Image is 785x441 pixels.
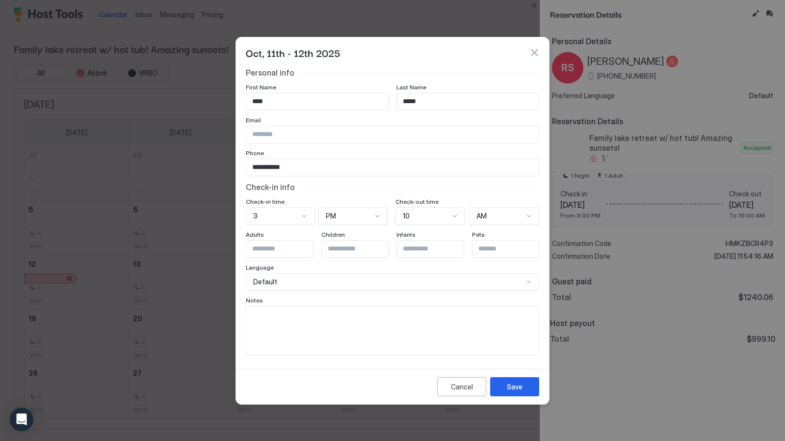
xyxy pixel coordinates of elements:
[246,83,276,91] span: First Name
[253,212,258,220] span: 3
[326,212,336,220] span: PM
[451,382,473,392] div: Cancel
[490,377,539,396] button: Save
[246,182,295,192] span: Check-in info
[396,83,426,91] span: Last Name
[246,241,327,257] input: Input Field
[322,241,402,257] input: Input Field
[246,68,294,78] span: Personal info
[395,198,439,205] span: Check-out time
[246,159,539,176] input: Input Field
[246,231,264,238] span: Adults
[246,149,264,157] span: Phone
[246,116,261,124] span: Email
[10,408,33,431] div: Open Intercom Messenger
[476,212,487,220] span: AM
[246,306,539,355] textarea: Input Field
[253,277,277,286] span: Default
[246,297,263,304] span: Notes
[321,231,345,238] span: Children
[246,126,539,143] input: Input Field
[403,212,410,220] span: 10
[246,264,274,271] span: Language
[507,382,523,392] div: Save
[396,231,416,238] span: Infants
[397,241,477,257] input: Input Field
[246,45,340,60] span: Oct, 11th - 12th 2025
[246,198,285,205] span: Check-in time
[472,241,553,257] input: Input Field
[246,93,388,110] input: Input Field
[397,93,539,110] input: Input Field
[437,377,486,396] button: Cancel
[472,231,485,238] span: Pets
